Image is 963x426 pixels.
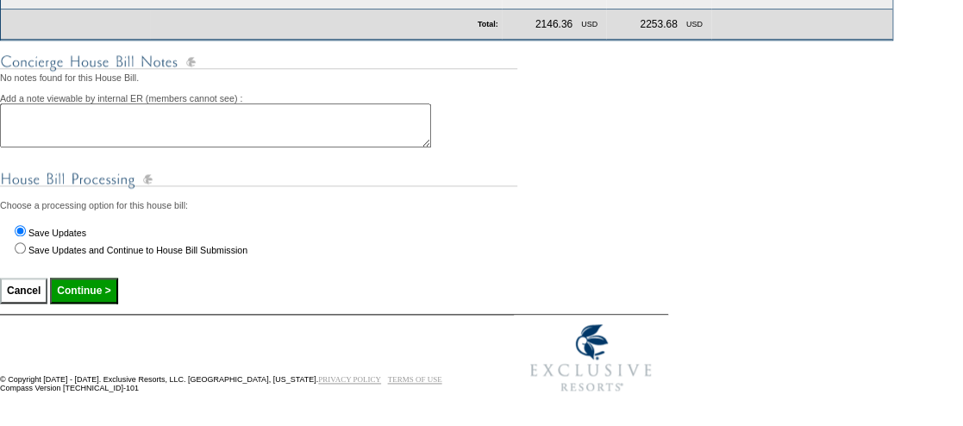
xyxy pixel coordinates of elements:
img: Exclusive Resorts [514,315,668,401]
input: Continue > [50,278,117,304]
label: Save Updates [28,228,86,238]
td: USD [578,15,601,34]
td: USD [683,15,706,34]
td: Total: [150,9,502,40]
a: TERMS OF USE [388,375,442,384]
td: 2253.68 [636,15,680,34]
a: PRIVACY POLICY [318,375,381,384]
td: 2146.36 [532,15,576,34]
label: Save Updates and Continue to House Bill Submission [28,245,247,255]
